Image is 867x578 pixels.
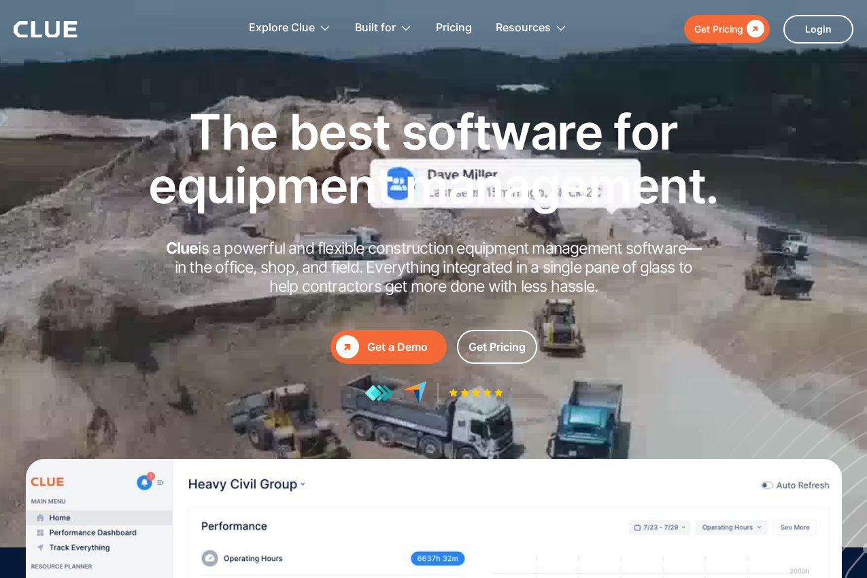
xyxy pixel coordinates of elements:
[436,7,472,50] a: Pricing
[367,339,441,356] div: Get a Demo
[403,381,427,405] img: reviews at capterra
[355,7,396,50] div: Built for
[364,384,393,402] img: reviews at getapp
[743,20,764,37] div: 
[694,20,743,37] div: Get Pricing
[166,239,199,258] strong: Clue
[336,335,359,358] div: 
[449,388,503,397] img: Five-star rating icon
[162,239,706,296] h2: is a powerful and flexible construction equipment management software in the office, shop, and fi...
[496,7,551,50] div: Resources
[684,15,770,43] a: Get Pricing
[330,330,447,364] a: Get a Demo
[686,239,701,258] strong: —
[128,105,740,212] h1: The best software for equipment management.
[249,7,315,50] div: Explore Clue
[783,15,853,44] a: Login
[457,330,537,364] a: Get Pricing
[469,339,526,356] div: Get Pricing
